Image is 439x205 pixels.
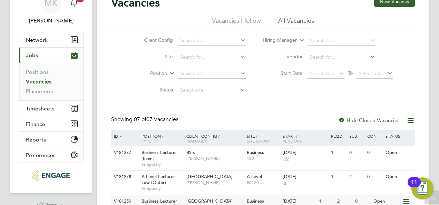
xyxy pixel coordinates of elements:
input: Search for... [178,36,246,46]
input: Select one [178,86,246,95]
span: [PERSON_NAME] [186,180,243,185]
input: Search for... [178,52,246,62]
div: Open [384,146,414,159]
span: Select date [359,70,383,77]
span: 6 [283,180,287,186]
span: 10 [283,156,290,162]
input: Search for... [178,69,246,79]
span: Temporary [142,162,183,167]
label: Position [127,70,167,77]
span: Select date [310,70,335,77]
div: V181278 [112,170,136,183]
button: Timesheets [19,101,83,116]
span: 120 [247,156,280,161]
span: Business Lecturer (Inner) [142,149,177,161]
span: Temporary [142,186,183,191]
div: Start / [281,130,329,147]
div: [DATE] [283,150,328,156]
button: Reports [19,132,83,147]
span: Preferences [26,152,56,158]
span: [PERSON_NAME] [186,156,243,161]
span: [GEOGRAPHIC_DATA] [186,174,233,179]
div: Showing [111,116,180,123]
span: Site Group [247,138,270,144]
span: Reports [26,136,46,143]
div: Site / [245,130,281,147]
span: Finance [26,121,45,127]
div: 1 [329,146,347,159]
div: 2 [348,170,365,183]
button: Finance [19,116,83,131]
span: A Level Lecturer Law (Outer) [142,174,175,185]
span: 07 Vacancies [134,116,178,123]
div: 0 [365,170,383,183]
div: Sub [348,130,365,142]
label: Client Config [133,37,173,43]
div: ID [112,130,136,143]
span: A Level [247,174,262,179]
input: Search for... [308,52,375,62]
button: Jobs [19,48,83,63]
li: All Vacancies [278,17,314,29]
div: Position / [136,130,185,147]
a: Vacancies [26,78,51,85]
label: Site [133,53,173,60]
span: Business [247,149,264,155]
span: Manager [186,138,207,144]
span: Timesheets [26,105,55,112]
div: 1 [329,170,347,183]
span: Network [26,37,48,43]
input: Search for... [308,36,375,46]
img: educationmattersgroup-logo-retina.png [32,170,69,181]
div: 0 [348,146,365,159]
label: Vendor [263,53,303,60]
span: [GEOGRAPHIC_DATA] [186,198,233,204]
li: Vacancies I follow [212,17,261,29]
button: Open Resource Center, 11 new notifications [411,177,433,199]
span: Megan Knowles [19,17,84,25]
div: Client Config / [185,130,245,147]
div: [DATE] [283,198,315,204]
label: Start Date [263,70,303,76]
span: 50120 [247,180,280,185]
div: [DATE] [283,174,328,180]
span: 07 of [134,116,146,123]
div: Jobs [19,63,83,100]
button: Network [19,32,83,47]
div: Conf [365,130,383,142]
span: BSix [186,149,195,155]
label: Status [133,87,173,93]
div: Status [384,130,414,142]
a: Go to home page [19,170,84,181]
span: Business [247,198,264,204]
div: Open [384,170,414,183]
div: 0 [365,146,383,159]
label: Hide Closed Vacancies [338,117,400,124]
div: 11 [411,182,417,191]
button: Preferences [19,147,83,163]
div: Reqd [329,130,347,142]
a: Placements [26,88,55,95]
span: Vendors [283,138,302,144]
span: Type [142,138,151,144]
span: To [346,69,355,78]
label: Hiring Manager [257,37,297,44]
a: Positions [26,69,49,75]
div: V181377 [112,146,136,159]
span: Jobs [26,52,38,59]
